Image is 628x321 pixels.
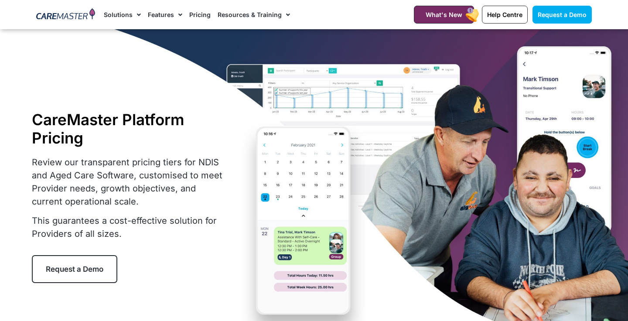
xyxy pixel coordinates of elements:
a: Request a Demo [532,6,592,24]
p: Review our transparent pricing tiers for NDIS and Aged Care Software, customised to meet Provider... [32,156,228,208]
span: Request a Demo [46,265,103,273]
a: Help Centre [482,6,528,24]
a: What's New [414,6,474,24]
p: This guarantees a cost-effective solution for Providers of all sizes. [32,214,228,240]
span: Help Centre [487,11,522,18]
span: Request a Demo [538,11,587,18]
img: CareMaster Logo [36,8,95,21]
a: Request a Demo [32,255,117,283]
span: What's New [426,11,462,18]
h1: CareMaster Platform Pricing [32,110,228,147]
